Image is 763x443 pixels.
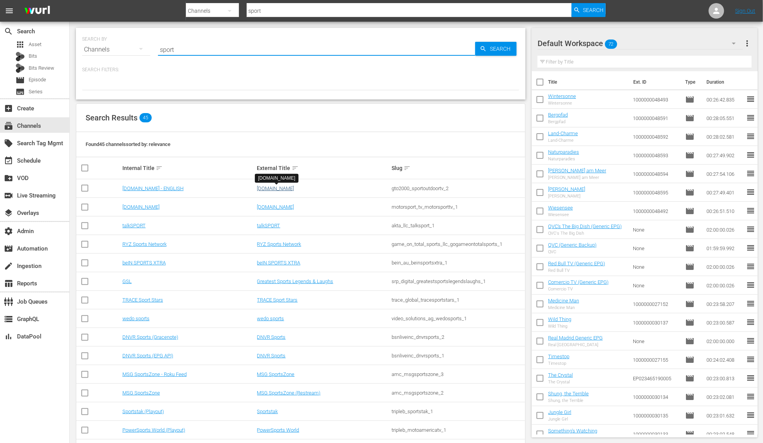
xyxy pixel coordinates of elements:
[257,163,390,173] div: External Title
[15,52,25,61] div: Bits
[392,409,524,414] div: tripleb_sportstak_1
[685,262,694,271] span: Episode
[703,183,746,202] td: 00:27:49.401
[685,151,694,160] span: Episode
[548,249,596,254] div: QVC
[548,305,579,310] div: Medicine Man
[475,42,517,56] button: Search
[29,41,41,48] span: Asset
[392,223,524,228] div: akta_llc_talksport_1
[257,353,286,359] a: DNVR Sports
[685,337,694,346] span: Episode
[685,355,694,364] span: Episode
[685,95,694,104] span: Episode
[685,281,694,290] span: Episode
[122,409,164,414] a: Sportstak (Playout)
[630,146,682,165] td: 1000000048593
[685,374,694,383] span: Episode
[257,260,301,266] a: beIN SPORTS XTRA
[746,318,755,327] span: reorder
[392,297,524,303] div: trace_global_tracesportstars_1
[392,260,524,266] div: bein_au_beinsportsxtra_1
[572,3,606,17] button: Search
[703,276,746,295] td: 02:00:00.026
[15,40,25,49] span: Asset
[685,169,694,179] span: Episode
[392,241,524,247] div: game_on_total_sports_llc_gogameontotalsports_1
[4,139,13,148] span: Search Tag Mgmt
[257,409,278,414] a: Sportstak
[703,295,746,313] td: 00:23:58.207
[4,104,13,113] span: Create
[605,36,617,52] span: 72
[257,185,294,191] a: [DOMAIN_NAME]
[548,130,578,136] a: Land-Charme
[82,39,150,60] div: Channels
[746,429,755,438] span: reorder
[742,39,752,48] span: more_vert
[156,165,163,172] span: sort
[548,316,571,322] a: Wild Thing
[257,241,301,247] a: RYZ Sports Network
[681,71,702,93] th: Type
[4,297,13,306] span: Job Queues
[548,168,606,173] a: [PERSON_NAME] am Meer
[122,316,150,321] a: wedo sports
[548,205,573,211] a: Wiesensee
[122,427,185,433] a: PowerSports World (Playout)
[392,371,524,377] div: amc_msgsportszone_3
[548,391,589,397] a: Shung, the Terrible
[4,173,13,183] span: VOD
[746,392,755,401] span: reorder
[703,350,746,369] td: 00:24:02.408
[4,191,13,200] span: Live Streaming
[630,90,682,109] td: 1000000048493
[257,427,299,433] a: PowerSports World
[257,204,294,210] a: [DOMAIN_NAME]
[685,318,694,327] span: Episode
[292,165,299,172] span: sort
[703,220,746,239] td: 02:00:00.026
[703,313,746,332] td: 00:23:00.587
[685,429,694,439] span: Episode
[630,313,682,332] td: 1000000030137
[82,67,519,73] p: Search Filters:
[742,34,752,53] button: more_vert
[392,204,524,210] div: motorsport_tv_motorsporttv_1
[548,149,579,155] a: Naturparadies
[548,194,585,199] div: [PERSON_NAME]
[746,373,755,383] span: reorder
[548,335,603,341] a: Real Madrid Generic EPG
[685,113,694,123] span: Episode
[746,113,755,122] span: reorder
[548,112,568,118] a: Bergpfad
[548,261,605,266] a: Red Bull TV (Generic EPG)
[630,202,682,220] td: 1000000048492
[4,314,13,324] span: GraphQL
[746,132,755,141] span: reorder
[29,64,54,72] span: Bits Review
[703,258,746,276] td: 02:00:00.026
[703,239,746,258] td: 01:59:59.992
[29,88,43,96] span: Series
[392,390,524,396] div: amc_msgsportszone_2
[4,208,13,218] span: Overlays
[685,206,694,216] span: Episode
[630,332,682,350] td: None
[703,369,746,388] td: 00:23:00.813
[29,76,46,84] span: Episode
[746,355,755,364] span: reorder
[583,3,603,17] span: Search
[548,372,573,378] a: The Crystal
[257,297,298,303] a: TRACE Sport Stars
[4,227,13,236] span: Admin
[548,354,569,359] a: Timestop
[630,220,682,239] td: None
[122,334,178,340] a: DNVR Sports (Gracenote)
[703,146,746,165] td: 00:27:49.902
[15,87,25,96] span: Series
[548,279,608,285] a: Comercio TV (Generic EPG)
[4,121,13,130] span: Channels
[548,101,576,106] div: Wintersonne
[685,225,694,234] span: Episode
